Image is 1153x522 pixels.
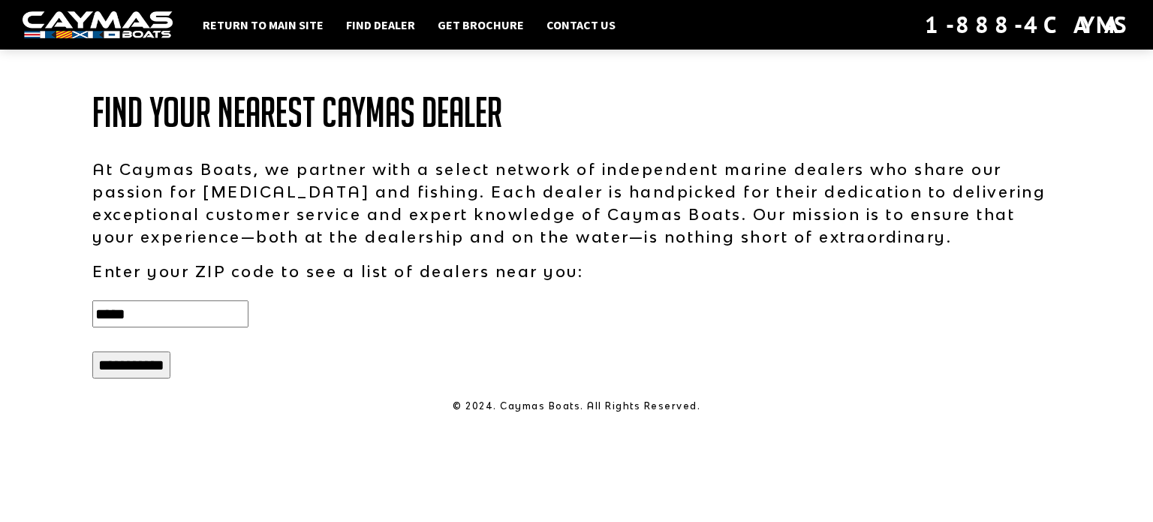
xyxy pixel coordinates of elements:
[92,158,1061,248] p: At Caymas Boats, we partner with a select network of independent marine dealers who share our pas...
[92,90,1061,135] h1: Find Your Nearest Caymas Dealer
[195,15,331,35] a: Return to main site
[92,260,1061,282] p: Enter your ZIP code to see a list of dealers near you:
[539,15,623,35] a: Contact Us
[92,400,1061,413] p: © 2024. Caymas Boats. All Rights Reserved.
[23,11,173,39] img: white-logo-c9c8dbefe5ff5ceceb0f0178aa75bf4bb51f6bca0971e226c86eb53dfe498488.png
[430,15,531,35] a: Get Brochure
[925,8,1130,41] div: 1-888-4CAYMAS
[339,15,423,35] a: Find Dealer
